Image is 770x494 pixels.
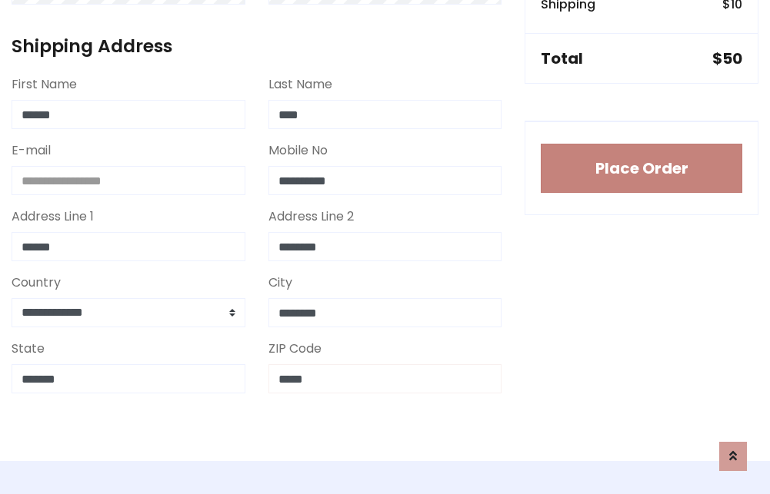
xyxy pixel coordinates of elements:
h5: $ [712,49,742,68]
label: Last Name [268,75,332,94]
button: Place Order [541,144,742,193]
label: Address Line 1 [12,207,94,226]
label: City [268,274,292,292]
span: 50 [722,48,742,69]
h4: Shipping Address [12,35,502,57]
label: First Name [12,75,77,94]
label: Country [12,274,61,292]
label: State [12,340,45,358]
label: Mobile No [268,141,328,160]
label: ZIP Code [268,340,322,358]
label: E-mail [12,141,51,160]
h5: Total [541,49,583,68]
label: Address Line 2 [268,207,354,226]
